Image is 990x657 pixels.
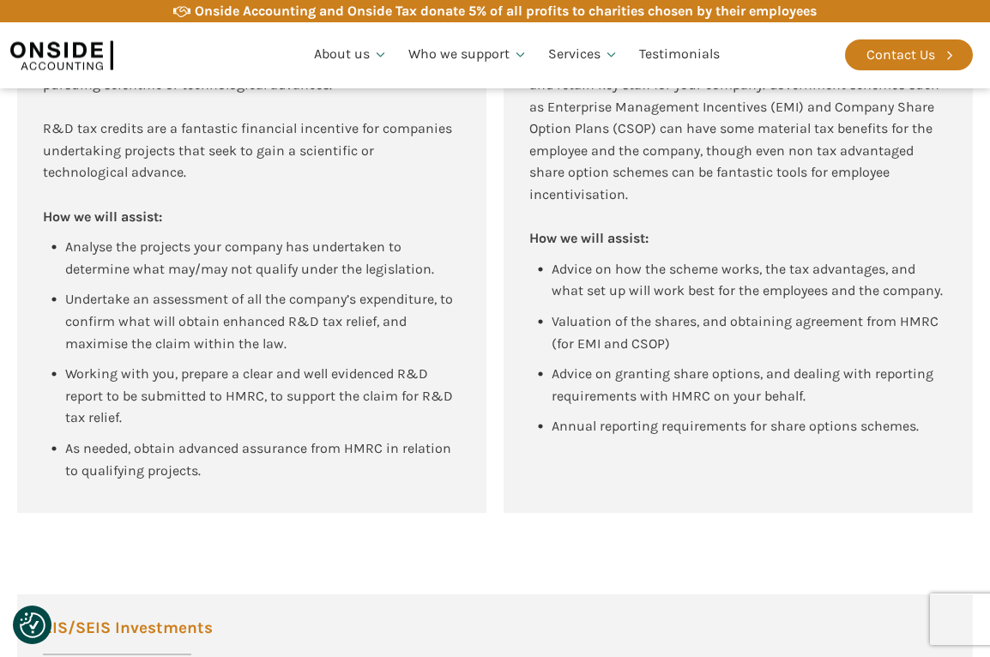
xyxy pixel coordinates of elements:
[43,118,461,184] div: R&D tax credits are a fantastic financial incentive for companies undertaking projects that seek ...
[65,440,455,479] span: As needed, obtain advanced assurance from HMRC in relation to qualifying projects.
[538,26,629,84] a: Services
[398,26,538,84] a: Who we support
[529,51,947,249] div: Employee share schemes are a superb way to attract, incentivise, and retain key staff for your co...
[20,612,45,638] button: Consent Preferences
[304,26,398,84] a: About us
[552,313,942,352] span: Valuation of the shares, and obtaining agreement from HMRC (for EMI and CSOP)
[43,620,213,636] span: EIS/SEIS Investments
[552,365,937,404] span: Advice on granting share options, and dealing with reporting requirements with HMRC on your behalf.
[866,44,935,66] div: Contact Us
[10,35,113,75] img: Onside Accounting
[529,230,649,246] b: How we will assist:
[845,39,973,70] a: Contact Us
[552,261,943,299] span: Advice on how the scheme works, the tax advantages, and what set up will work best for the employ...
[65,291,456,351] span: Undertake an assessment of all the company’s expenditure, to confirm what will obtain enhanced R&...
[43,208,162,225] b: How we will assist:
[629,26,730,84] a: Testimonials
[552,418,919,434] span: Annual reporting requirements for share options schemes.
[65,238,434,277] span: Analyse the projects your company has undertaken to determine what may/may not qualify under the ...
[65,365,456,425] span: Working with you, prepare a clear and well evidenced R&D report to be submitted to HMRC, to suppo...
[20,612,45,638] img: Revisit consent button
